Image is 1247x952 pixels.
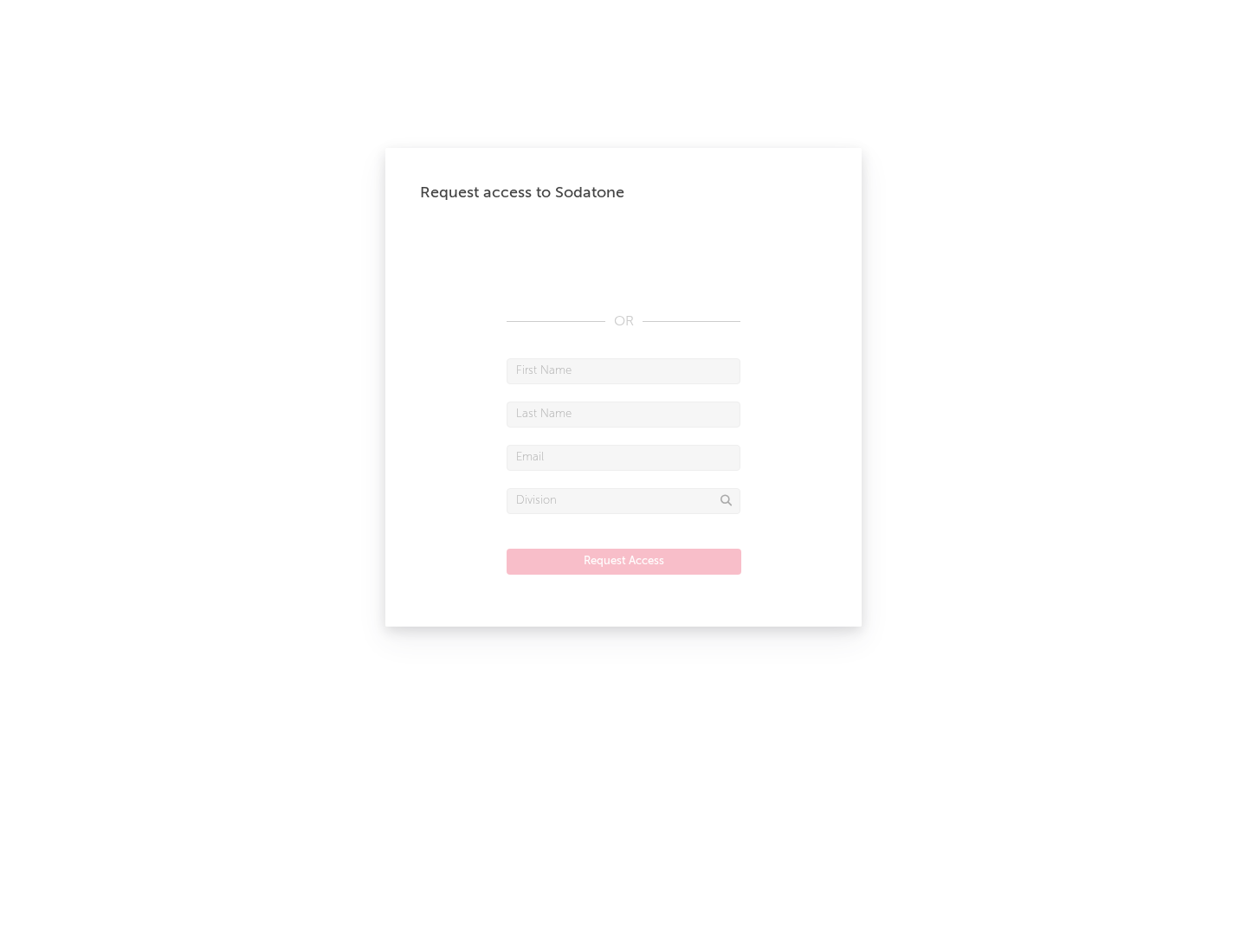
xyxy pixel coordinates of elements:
input: Email [507,445,740,471]
input: Division [507,488,740,514]
div: OR [507,312,740,332]
div: Request access to Sodatone [420,183,827,203]
input: First Name [507,358,740,384]
button: Request Access [507,549,741,575]
input: Last Name [507,402,740,428]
